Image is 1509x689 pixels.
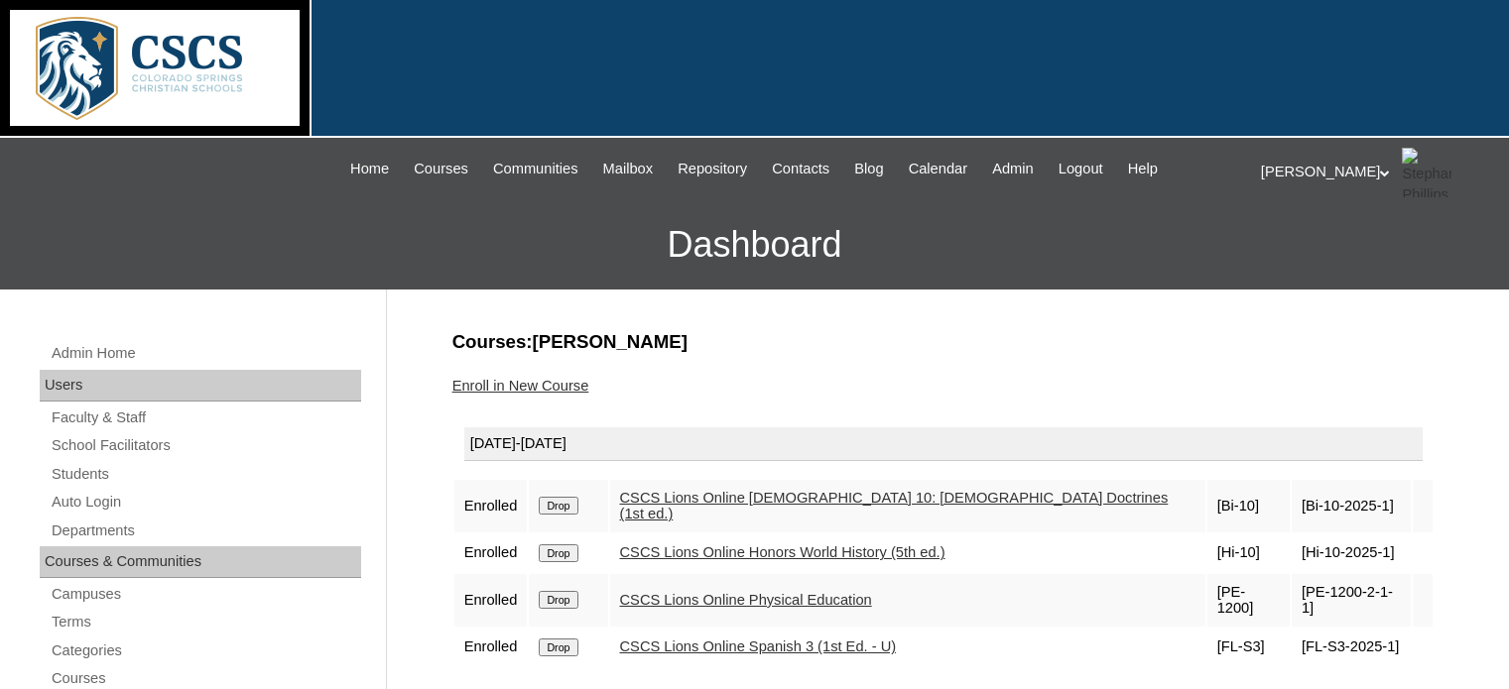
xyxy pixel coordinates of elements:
td: [FL-S3-2025-1] [1292,629,1411,666]
a: Enroll in New Course [452,378,589,394]
img: logo-white.png [10,10,300,126]
td: Enrolled [454,480,528,532]
div: Courses & Communities [40,546,361,578]
span: Home [350,158,389,180]
h3: Courses:[PERSON_NAME] [452,329,1435,355]
a: CSCS Lions Online Spanish 3 (1st Ed. - U) [620,638,897,654]
a: Communities [483,158,588,180]
div: [PERSON_NAME] [1261,148,1489,197]
a: Auto Login [50,490,361,515]
td: [PE-1200] [1207,574,1290,627]
span: Calendar [909,158,967,180]
span: Courses [414,158,468,180]
a: Categories [50,638,361,663]
h3: Dashboard [10,200,1499,289]
td: [FL-S3] [1207,629,1290,666]
a: Repository [668,158,757,180]
a: Home [340,158,399,180]
a: CSCS Lions Online Physical Education [620,592,872,608]
input: Drop [539,544,577,562]
span: Contacts [772,158,829,180]
a: Terms [50,610,361,634]
span: Logout [1059,158,1103,180]
span: Repository [678,158,747,180]
input: Drop [539,497,577,515]
div: [DATE]-[DATE] [464,427,1423,461]
a: Departments [50,518,361,543]
a: Calendar [899,158,977,180]
input: Drop [539,591,577,609]
a: Campuses [50,582,361,607]
img: Stephanie Phillips [1402,148,1451,197]
td: [Hi-10-2025-1] [1292,534,1411,572]
td: [Bi-10] [1207,480,1290,532]
div: Users [40,370,361,402]
a: Students [50,462,361,487]
td: [PE-1200-2-1-1] [1292,574,1411,627]
a: Logout [1049,158,1113,180]
span: Mailbox [603,158,654,180]
a: Admin Home [50,341,361,366]
input: Drop [539,638,577,656]
span: Admin [992,158,1034,180]
td: [Bi-10-2025-1] [1292,480,1411,532]
a: CSCS Lions Online [DEMOGRAPHIC_DATA] 10: [DEMOGRAPHIC_DATA] Doctrines (1st ed.) [620,490,1169,522]
td: [Hi-10] [1207,534,1290,572]
span: Help [1128,158,1158,180]
td: Enrolled [454,574,528,627]
td: Enrolled [454,629,528,666]
a: CSCS Lions Online Honors World History (5th ed.) [620,544,945,560]
span: Blog [854,158,883,180]
a: School Facilitators [50,433,361,458]
a: Faculty & Staff [50,405,361,430]
span: Communities [493,158,578,180]
td: Enrolled [454,534,528,572]
a: Admin [982,158,1044,180]
a: Contacts [762,158,839,180]
a: Blog [844,158,893,180]
a: Courses [404,158,478,180]
a: Mailbox [593,158,664,180]
a: Help [1118,158,1168,180]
